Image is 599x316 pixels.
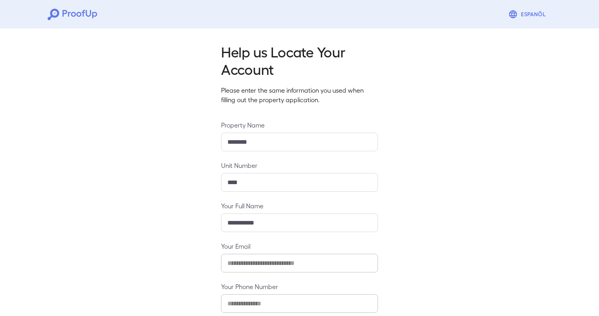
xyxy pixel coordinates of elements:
p: Please enter the same information you used when filling out the property application. [221,86,378,105]
button: Espanõl [505,6,551,22]
label: Property Name [221,120,378,129]
label: Your Phone Number [221,282,378,291]
label: Your Email [221,242,378,251]
label: Unit Number [221,161,378,170]
h2: Help us Locate Your Account [221,43,378,78]
label: Your Full Name [221,201,378,210]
